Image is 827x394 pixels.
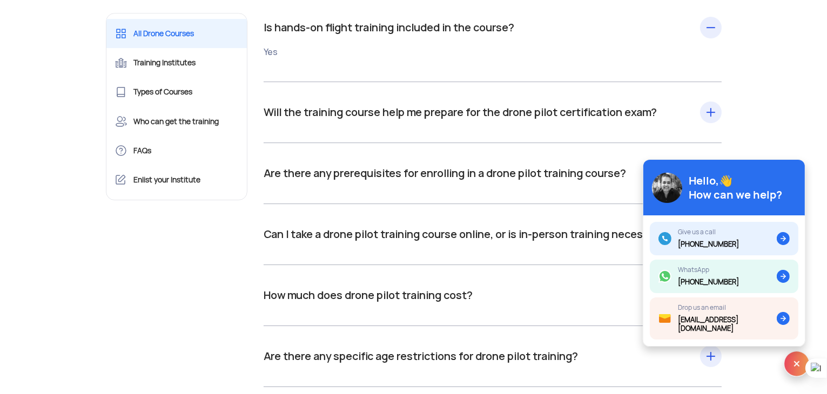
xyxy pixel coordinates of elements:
img: ic_call.svg [658,232,671,245]
img: ic_arrow.svg [777,270,790,283]
img: ic_arrow.svg [777,312,790,325]
a: Enlist your Institute [106,165,247,194]
img: ic_whatsapp.svg [658,270,671,283]
div: How much does drone pilot training cost? [264,287,722,304]
a: Give us a call[PHONE_NUMBER] [650,222,798,255]
div: [EMAIL_ADDRESS][DOMAIN_NAME] [678,316,777,333]
div: Yes [264,45,613,60]
img: ic_arrow.svg [777,232,790,245]
div: Are there any prerequisites for enrolling in a drone pilot training course? [264,165,722,182]
div: Are there any specific age restrictions for drone pilot training? [264,348,722,365]
a: FAQs [106,136,247,165]
div: Give us a call [678,228,739,236]
a: All Drone Courses [106,19,247,48]
div: [PHONE_NUMBER] [678,240,739,249]
div: Will the training course help me prepare for the drone pilot certification exam? [264,104,722,121]
img: ic_mail.svg [658,312,671,325]
a: Drop us an email[EMAIL_ADDRESS][DOMAIN_NAME] [650,297,798,339]
div: Can I take a drone pilot training course online, or is in-person training necessary? [264,226,722,243]
div: Hello,👋 How can we help? [689,174,782,202]
a: WhatsApp[PHONE_NUMBER] [650,260,798,293]
img: img_avatar@2x.png [652,173,682,203]
a: Training Institutes [106,48,247,77]
a: Who can get the training [106,107,247,136]
div: WhatsApp [678,266,739,274]
a: Types of Courses [106,77,247,106]
div: [PHONE_NUMBER] [678,278,739,287]
div: Drop us an email [678,304,777,311]
div: Is hands-on flight training included in the course? [264,19,722,60]
img: ic_x.svg [784,351,810,377]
